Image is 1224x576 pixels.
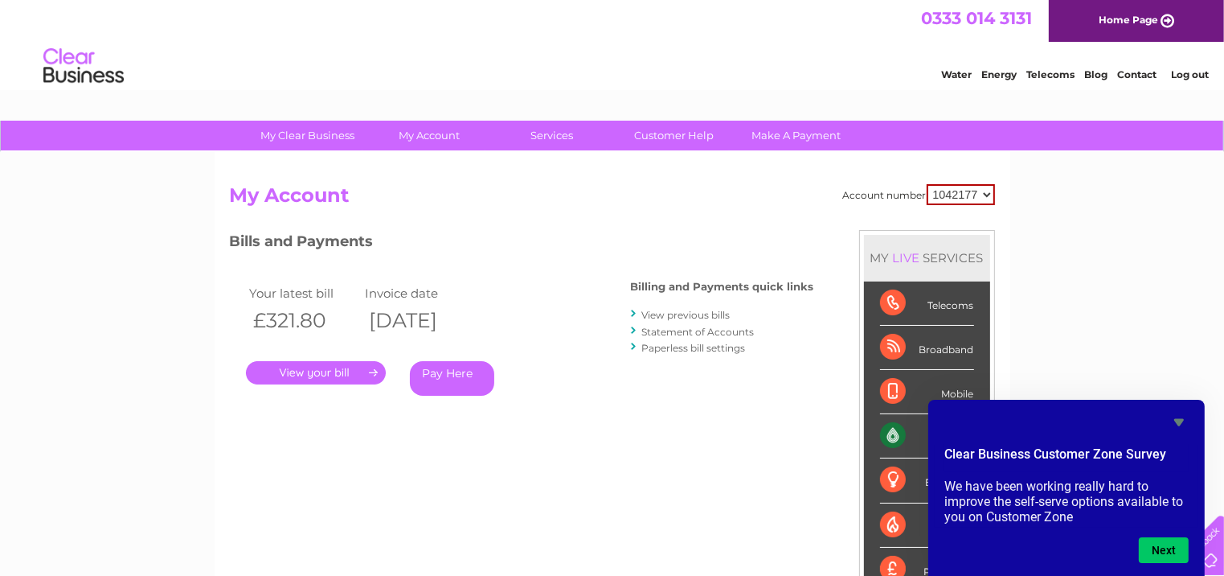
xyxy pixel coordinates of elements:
img: logo.png [43,42,125,91]
div: LIVE [890,250,923,265]
div: Clear Business is a trading name of Verastar Limited (registered in [GEOGRAPHIC_DATA] No. 3667643... [233,9,993,78]
a: Blog [1084,68,1107,80]
a: My Clear Business [241,121,374,150]
div: MY SERVICES [864,235,990,281]
button: Next question [1139,537,1189,563]
th: £321.80 [246,304,362,337]
div: Account number [843,184,995,205]
a: Water [941,68,972,80]
h2: Clear Business Customer Zone Survey [944,445,1189,472]
td: Your latest bill [246,282,362,304]
h4: Billing and Payments quick links [631,281,814,293]
button: Hide survey [1169,413,1189,432]
a: Paperless bill settings [642,342,746,354]
a: View previous bills [642,309,731,321]
a: Log out [1171,68,1209,80]
a: 0333 014 3131 [921,8,1032,28]
a: Telecoms [1026,68,1075,80]
div: Clear Business Customer Zone Survey [944,413,1189,563]
div: Telecoms [880,282,974,326]
h3: Bills and Payments [230,230,814,258]
th: [DATE] [361,304,477,337]
a: Pay Here [410,361,494,396]
a: Services [485,121,618,150]
a: Make A Payment [730,121,862,150]
div: Broadband [880,326,974,370]
div: Electricity [880,459,974,503]
div: Gas [880,504,974,548]
a: . [246,361,386,385]
a: Energy [981,68,1017,80]
a: Statement of Accounts [642,326,755,338]
h2: My Account [230,184,995,215]
td: Invoice date [361,282,477,304]
a: Contact [1117,68,1156,80]
a: Customer Help [608,121,740,150]
div: Mobile [880,370,974,414]
p: We have been working really hard to improve the self-serve options available to you on Customer Zone [944,479,1189,525]
div: Water [880,414,974,459]
a: My Account [363,121,496,150]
